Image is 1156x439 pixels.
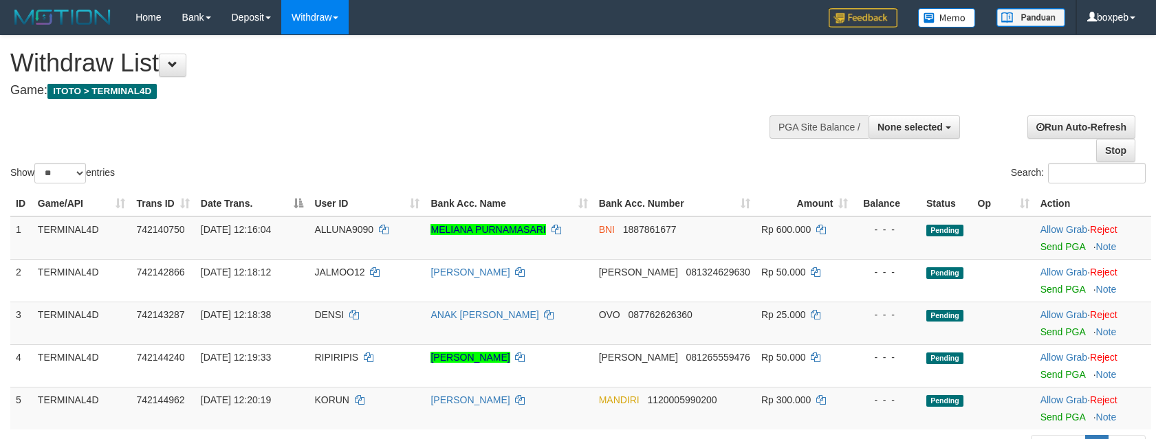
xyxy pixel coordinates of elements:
[32,387,131,429] td: TERMINAL4D
[859,308,915,322] div: - - -
[1035,191,1151,216] th: Action
[761,267,806,278] span: Rp 50.000
[1040,224,1090,235] span: ·
[770,115,869,139] div: PGA Site Balance /
[430,394,510,405] a: [PERSON_NAME]
[1040,394,1090,405] span: ·
[1040,352,1087,363] a: Allow Grab
[10,387,32,429] td: 5
[136,352,184,363] span: 742144240
[1096,369,1117,380] a: Note
[869,115,960,139] button: None selected
[201,394,271,405] span: [DATE] 12:20:19
[131,191,195,216] th: Trans ID: activate to sort column ascending
[926,395,963,407] span: Pending
[314,267,364,278] span: JALMOO12
[926,310,963,322] span: Pending
[10,163,115,183] label: Show entries
[314,352,358,363] span: RIPIRIPIS
[599,267,678,278] span: [PERSON_NAME]
[1040,369,1085,380] a: Send PGA
[1011,163,1146,183] label: Search:
[972,191,1035,216] th: Op: activate to sort column ascending
[1090,267,1117,278] a: Reject
[201,224,271,235] span: [DATE] 12:16:04
[201,352,271,363] span: [DATE] 12:19:33
[599,224,615,235] span: BNI
[34,163,86,183] select: Showentries
[136,309,184,320] span: 742143287
[1096,326,1117,337] a: Note
[1090,394,1117,405] a: Reject
[761,224,811,235] span: Rp 600.000
[996,8,1065,27] img: panduan.png
[686,352,750,363] span: Copy 081265559476 to clipboard
[761,309,806,320] span: Rp 25.000
[859,265,915,279] div: - - -
[430,267,510,278] a: [PERSON_NAME]
[593,191,756,216] th: Bank Acc. Number: activate to sort column ascending
[32,259,131,302] td: TERMINAL4D
[623,224,677,235] span: Copy 1887861677 to clipboard
[829,8,897,27] img: Feedback.jpg
[877,122,943,133] span: None selected
[201,309,271,320] span: [DATE] 12:18:38
[926,225,963,236] span: Pending
[47,84,157,99] span: ITOTO > TERMINAL4D
[1040,309,1090,320] span: ·
[10,7,115,27] img: MOTION_logo.png
[10,191,32,216] th: ID
[1090,352,1117,363] a: Reject
[756,191,854,216] th: Amount: activate to sort column ascending
[1040,267,1090,278] span: ·
[32,302,131,344] td: TERMINAL4D
[761,394,811,405] span: Rp 300.000
[926,352,963,364] span: Pending
[1040,326,1085,337] a: Send PGA
[10,344,32,387] td: 4
[1090,309,1117,320] a: Reject
[10,49,757,77] h1: Withdraw List
[921,191,972,216] th: Status
[136,267,184,278] span: 742142866
[1096,241,1117,252] a: Note
[599,394,640,405] span: MANDIRI
[32,216,131,260] td: TERMINAL4D
[1035,344,1151,387] td: ·
[1090,224,1117,235] a: Reject
[859,393,915,407] div: - - -
[686,267,750,278] span: Copy 081324629630 to clipboard
[309,191,425,216] th: User ID: activate to sort column ascending
[1040,267,1087,278] a: Allow Grab
[136,394,184,405] span: 742144962
[1035,302,1151,344] td: ·
[1096,284,1117,295] a: Note
[314,224,373,235] span: ALLUNA9090
[1040,309,1087,320] a: Allow Grab
[647,394,717,405] span: Copy 1120005990200 to clipboard
[1040,412,1085,423] a: Send PGA
[10,302,32,344] td: 3
[1040,394,1087,405] a: Allow Grab
[1035,259,1151,302] td: ·
[918,8,976,27] img: Button%20Memo.svg
[430,309,538,320] a: ANAK [PERSON_NAME]
[10,84,757,98] h4: Game:
[32,191,131,216] th: Game/API: activate to sort column ascending
[1027,115,1135,139] a: Run Auto-Refresh
[628,309,692,320] span: Copy 087762626360 to clipboard
[1040,241,1085,252] a: Send PGA
[761,352,806,363] span: Rp 50.000
[1096,139,1135,162] a: Stop
[1096,412,1117,423] a: Note
[201,267,271,278] span: [DATE] 12:18:12
[599,309,620,320] span: OVO
[1035,216,1151,260] td: ·
[1035,387,1151,429] td: ·
[1040,352,1090,363] span: ·
[599,352,678,363] span: [PERSON_NAME]
[32,344,131,387] td: TERMINAL4D
[853,191,921,216] th: Balance
[1040,284,1085,295] a: Send PGA
[859,223,915,236] div: - - -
